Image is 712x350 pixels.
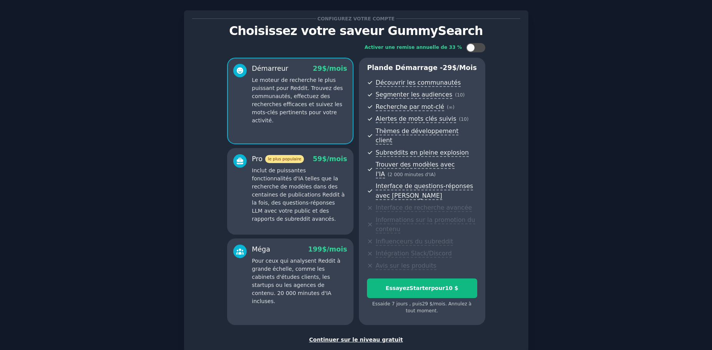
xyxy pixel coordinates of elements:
font: $ [322,155,327,163]
font: Essayez [386,285,410,291]
font: ) [434,172,436,177]
font: 29 [313,65,322,72]
font: 29 $ [422,301,432,307]
font: $ [322,65,327,72]
font: ( [388,172,390,177]
font: Informations sur la promotion du contenu [376,216,475,233]
font: Segmenter les audiences [376,91,453,98]
font: Trouver des modèles avec l'IA [376,161,455,178]
font: ( [455,92,457,98]
font: ( [447,105,449,110]
font: Choisissez votre saveur GummySearch [229,24,483,38]
font: Interface de questions-réponses avec [PERSON_NAME] [376,182,473,199]
font: Thèmes de développement client [376,127,459,144]
font: 59 [313,155,322,163]
font: ) [463,92,465,98]
font: ) [467,117,469,122]
font: Le moteur de recherche le plus puissant pour Reddit. Trouvez des communautés, effectuez des reche... [252,77,343,123]
font: 2 000 minutes d'IA [390,172,434,177]
font: Starter [410,285,431,291]
font: 10 [461,117,467,122]
font: Interface de recherche avancée [376,204,472,211]
font: ) [453,105,455,110]
font: Influenceurs du subreddit [376,238,453,245]
font: de démarrage - [383,64,443,72]
font: Essai [372,301,384,307]
font: 199 [308,245,322,253]
font: Activer une remise annuelle de 33 % [365,45,462,50]
font: /mois [457,64,477,72]
button: EssayezStarterpour10 $ [367,278,477,298]
font: Démarreur [252,65,289,72]
font: Méga [252,245,271,253]
font: Recherche par mot-clé [376,103,444,110]
font: de 7 jours , puis [384,301,422,307]
font: ∞ [449,105,453,110]
font: $ [452,64,456,72]
font: Configurez votre compte [317,16,395,22]
font: Pour ceux qui analysent Reddit à grande échelle, comme les cabinets d'études clients, les startup... [252,258,340,304]
font: /mois [327,155,347,163]
font: . Annulez à tout moment. [406,301,471,313]
font: Alertes de mots clés suivis [376,115,456,122]
font: $ [322,245,327,253]
font: Découvrir les communautés [376,79,461,86]
font: ( [459,117,461,122]
font: Inclut de puissantes fonctionnalités d'IA telles que la recherche de modèles dans des centaines d... [252,167,345,222]
font: 29 [443,64,452,72]
font: le plus populaire [268,157,301,161]
font: Plan [367,64,383,72]
font: Continuer sur le niveau gratuit [309,337,403,343]
font: Intégration Slack/Discord [376,250,452,257]
font: pour [431,285,445,291]
font: Pro [252,155,263,163]
font: 10 [457,92,463,98]
font: Subreddits en pleine explosion [376,149,469,156]
font: Avis sur les produits [376,262,436,269]
font: /mois [327,245,347,253]
font: /mois [433,301,445,307]
font: /mois [327,65,347,72]
font: 10 $ [445,285,458,291]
